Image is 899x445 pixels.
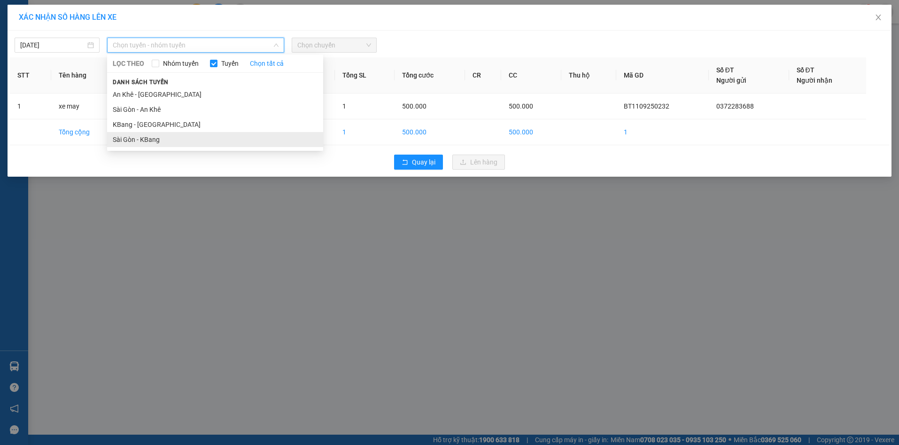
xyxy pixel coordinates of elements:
[335,57,395,94] th: Tổng SL
[797,77,832,84] span: Người nhận
[107,78,174,86] span: Danh sách tuyến
[716,66,734,74] span: Số ĐT
[250,58,284,69] a: Chọn tất cả
[107,117,323,132] li: KBang - [GEOGRAPHIC_DATA]
[19,13,116,22] span: XÁC NHẬN SỐ HÀNG LÊN XE
[501,57,561,94] th: CC
[402,102,426,110] span: 500.000
[107,132,323,147] li: Sài Gòn - KBang
[402,159,408,166] span: rollback
[159,58,202,69] span: Nhóm tuyến
[865,5,891,31] button: Close
[20,40,85,50] input: 11/09/2025
[412,157,435,167] span: Quay lại
[452,155,505,170] button: uploadLên hàng
[51,94,121,119] td: xe may
[616,57,709,94] th: Mã GD
[509,102,533,110] span: 500.000
[335,119,395,145] td: 1
[10,57,51,94] th: STT
[10,94,51,119] td: 1
[395,119,465,145] td: 500.000
[51,119,121,145] td: Tổng cộng
[107,87,323,102] li: An Khê - [GEOGRAPHIC_DATA]
[797,66,814,74] span: Số ĐT
[217,58,242,69] span: Tuyến
[342,102,346,110] span: 1
[561,57,616,94] th: Thu hộ
[716,77,746,84] span: Người gửi
[273,42,279,48] span: down
[297,38,371,52] span: Chọn chuyến
[501,119,561,145] td: 500.000
[51,57,121,94] th: Tên hàng
[113,58,144,69] span: LỌC THEO
[616,119,709,145] td: 1
[624,102,669,110] span: BT1109250232
[716,102,754,110] span: 0372283688
[875,14,882,21] span: close
[465,57,501,94] th: CR
[395,57,465,94] th: Tổng cước
[107,102,323,117] li: Sài Gòn - An Khê
[113,38,279,52] span: Chọn tuyến - nhóm tuyến
[394,155,443,170] button: rollbackQuay lại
